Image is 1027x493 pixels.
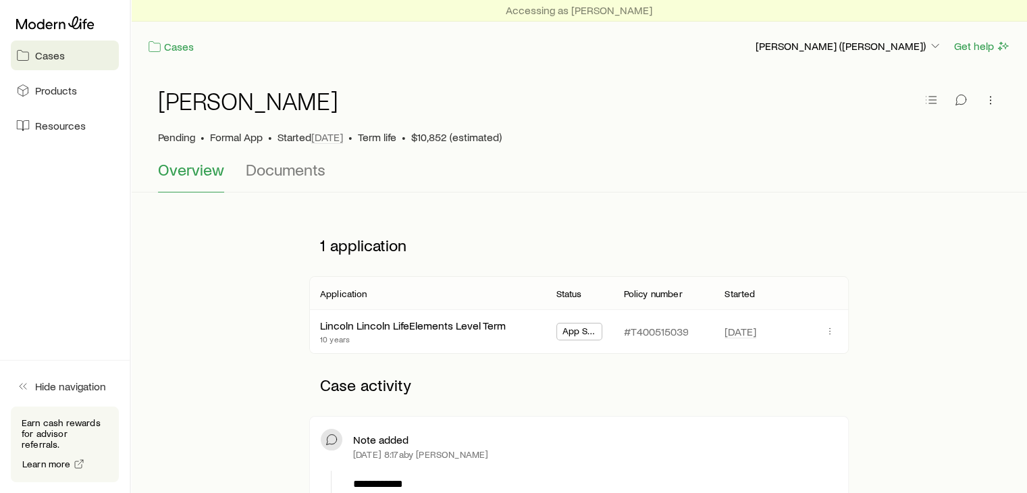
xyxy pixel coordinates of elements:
[755,38,943,55] button: [PERSON_NAME] ([PERSON_NAME])
[22,417,108,450] p: Earn cash rewards for advisor referrals.
[11,111,119,140] a: Resources
[320,319,506,332] a: Lincoln Lincoln LifeElements Level Term
[320,288,367,299] p: Application
[35,380,106,393] span: Hide navigation
[402,130,406,144] span: •
[320,319,506,333] div: Lincoln Lincoln LifeElements Level Term
[35,49,65,62] span: Cases
[268,130,272,144] span: •
[311,130,343,144] span: [DATE]
[158,160,224,179] span: Overview
[158,160,1000,192] div: Case details tabs
[11,41,119,70] a: Cases
[756,39,942,53] p: [PERSON_NAME] ([PERSON_NAME])
[11,407,119,482] div: Earn cash rewards for advisor referrals.Learn more
[348,130,352,144] span: •
[201,130,205,144] span: •
[562,326,597,340] span: App Submitted
[147,39,194,55] a: Cases
[725,288,755,299] p: Started
[210,130,263,144] span: Formal App
[22,459,71,469] span: Learn more
[35,119,86,132] span: Resources
[725,325,756,338] span: [DATE]
[623,288,682,299] p: Policy number
[35,84,77,97] span: Products
[11,371,119,401] button: Hide navigation
[353,433,409,446] p: Note added
[623,325,688,338] p: #T400515039
[158,87,338,114] h1: [PERSON_NAME]
[11,76,119,105] a: Products
[353,449,488,460] p: [DATE] 8:17a by [PERSON_NAME]
[320,334,506,344] p: 10 years
[309,365,849,405] p: Case activity
[158,130,195,144] p: Pending
[246,160,325,179] span: Documents
[278,130,343,144] p: Started
[309,225,849,265] p: 1 application
[953,38,1011,54] button: Get help
[358,130,396,144] span: Term life
[411,130,502,144] span: $10,852 (estimated)
[556,288,582,299] p: Status
[506,3,652,17] p: Accessing as [PERSON_NAME]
